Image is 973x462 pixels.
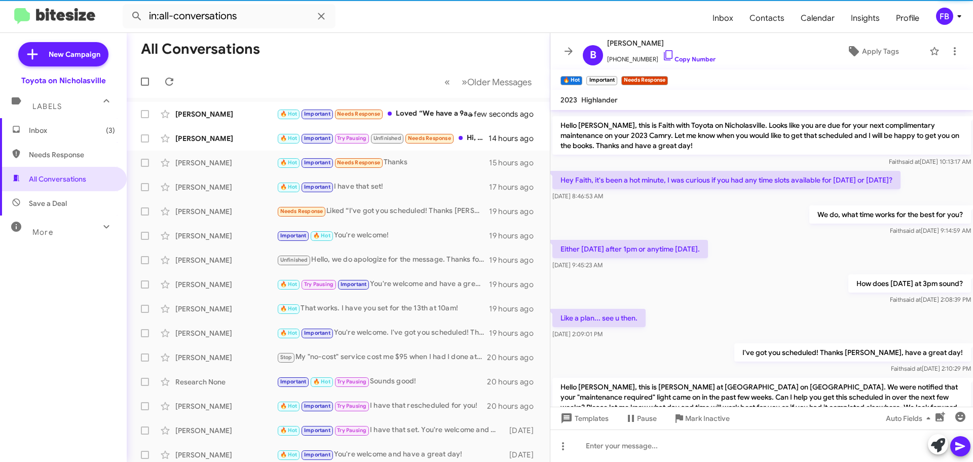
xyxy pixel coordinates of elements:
[280,403,297,409] span: 🔥 Hot
[141,41,260,57] h1: All Conversations
[734,343,971,362] p: I've got you scheduled! Thanks [PERSON_NAME], have a great day!
[741,4,793,33] a: Contacts
[337,135,366,141] span: Try Pausing
[304,159,330,166] span: Important
[373,135,401,141] span: Unfinished
[29,125,115,135] span: Inbox
[904,365,922,372] span: said at
[175,206,277,217] div: [PERSON_NAME]
[862,42,899,60] span: Apply Tags
[29,198,67,208] span: Save a Deal
[277,181,489,193] div: I have that set!
[489,133,542,144] div: 14 hours ago
[277,254,489,266] div: Hello, we do apologize for the message. Thanks for letting us know, we will update our records! H...
[21,76,106,86] div: Toyota on Nicholasville
[552,116,971,155] p: Hello [PERSON_NAME], this is Faith with Toyota on Nicholasville. Looks like you are due for your ...
[444,76,450,88] span: «
[560,95,577,104] span: 2023
[29,150,115,160] span: Needs Response
[408,135,451,141] span: Needs Response
[277,230,489,241] div: You're welcome!
[304,427,330,434] span: Important
[277,205,489,217] div: Liked “I've got you scheduled! Thanks [PERSON_NAME], have a great day!”
[891,365,971,372] span: Faith [DATE] 2:10:29 PM
[685,409,730,428] span: Mark Inactive
[280,159,297,166] span: 🔥 Hot
[277,351,487,363] div: My "no-cost" service cost me $95 when I had I done at [GEOGRAPHIC_DATA] [DATE]. Please stop sendi...
[439,72,538,92] nav: Page navigation example
[662,55,716,63] a: Copy Number
[552,309,646,327] p: Like a plan... see u then.
[304,135,330,141] span: Important
[175,231,277,241] div: [PERSON_NAME]
[341,281,367,288] span: Important
[665,409,738,428] button: Mark Inactive
[489,158,542,168] div: 15 hours ago
[590,47,596,63] span: B
[489,304,542,314] div: 19 hours ago
[280,451,297,458] span: 🔥 Hot
[280,232,307,239] span: Important
[280,208,323,215] span: Needs Response
[704,4,741,33] a: Inbox
[809,205,971,224] p: We do, what time works for the best for you?
[621,76,668,85] small: Needs Response
[637,409,657,428] span: Pause
[337,159,380,166] span: Needs Response
[313,232,330,239] span: 🔥 Hot
[890,227,971,234] span: Faith [DATE] 9:14:59 AM
[175,377,277,387] div: Research None
[902,158,920,165] span: said at
[280,427,297,434] span: 🔥 Hot
[607,49,716,64] span: [PHONE_NUMBER]
[504,450,542,460] div: [DATE]
[175,401,277,411] div: [PERSON_NAME]
[18,42,108,66] a: New Campaign
[558,409,609,428] span: Templates
[313,378,330,385] span: 🔥 Hot
[560,76,582,85] small: 🔥 Hot
[886,409,934,428] span: Auto Fields
[304,111,330,117] span: Important
[903,227,921,234] span: said at
[277,132,489,144] div: Hi, my 2024 RAV4 (hybrid, lease vehicle) needs its scheduled maintenance. Do y'all have availabil...
[489,279,542,290] div: 19 hours ago
[280,257,308,263] span: Unfinished
[504,425,542,436] div: [DATE]
[277,449,504,460] div: You're welcome and have a great day!
[280,184,297,190] span: 🔥 Hot
[848,274,971,293] p: How does [DATE] at 3pm sound?
[607,37,716,49] span: [PERSON_NAME]
[277,157,489,168] div: Thanks
[487,352,542,363] div: 20 hours ago
[337,427,366,434] span: Try Pausing
[462,76,467,88] span: »
[277,424,504,436] div: I have that set. You're welcome and have a great day!
[277,303,489,314] div: That works. I have you set for the 13th at 10am!
[175,133,277,144] div: [PERSON_NAME]
[927,8,962,25] button: FB
[304,330,330,336] span: Important
[175,425,277,436] div: [PERSON_NAME]
[49,49,100,59] span: New Campaign
[843,4,888,33] span: Insights
[890,296,971,303] span: Faith [DATE] 2:08:39 PM
[878,409,943,428] button: Auto Fields
[793,4,843,33] a: Calendar
[280,330,297,336] span: 🔥 Hot
[489,206,542,217] div: 19 hours ago
[889,158,971,165] span: Faith [DATE] 10:13:17 AM
[175,109,277,119] div: [PERSON_NAME]
[337,378,366,385] span: Try Pausing
[277,108,481,120] div: Loved “We have a 9am [DATE]. I will get that set for you!”
[304,451,330,458] span: Important
[888,4,927,33] a: Profile
[123,4,335,28] input: Search
[175,182,277,192] div: [PERSON_NAME]
[550,409,617,428] button: Templates
[456,72,538,92] button: Next
[487,377,542,387] div: 20 hours ago
[586,76,617,85] small: Important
